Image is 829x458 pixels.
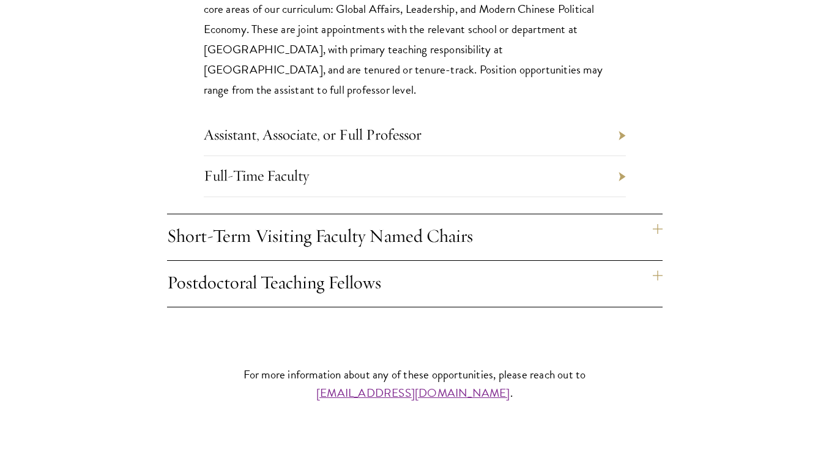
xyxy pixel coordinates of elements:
[167,261,663,307] h4: Postdoctoral Teaching Fellows
[204,166,309,185] a: Full-Time Faculty
[316,384,510,402] a: [EMAIL_ADDRESS][DOMAIN_NAME]
[167,214,663,260] h4: Short-Term Visiting Faculty Named Chairs
[204,125,422,144] a: Assistant, Associate, or Full Professor
[105,366,724,401] p: For more information about any of these opportunities, please reach out to .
